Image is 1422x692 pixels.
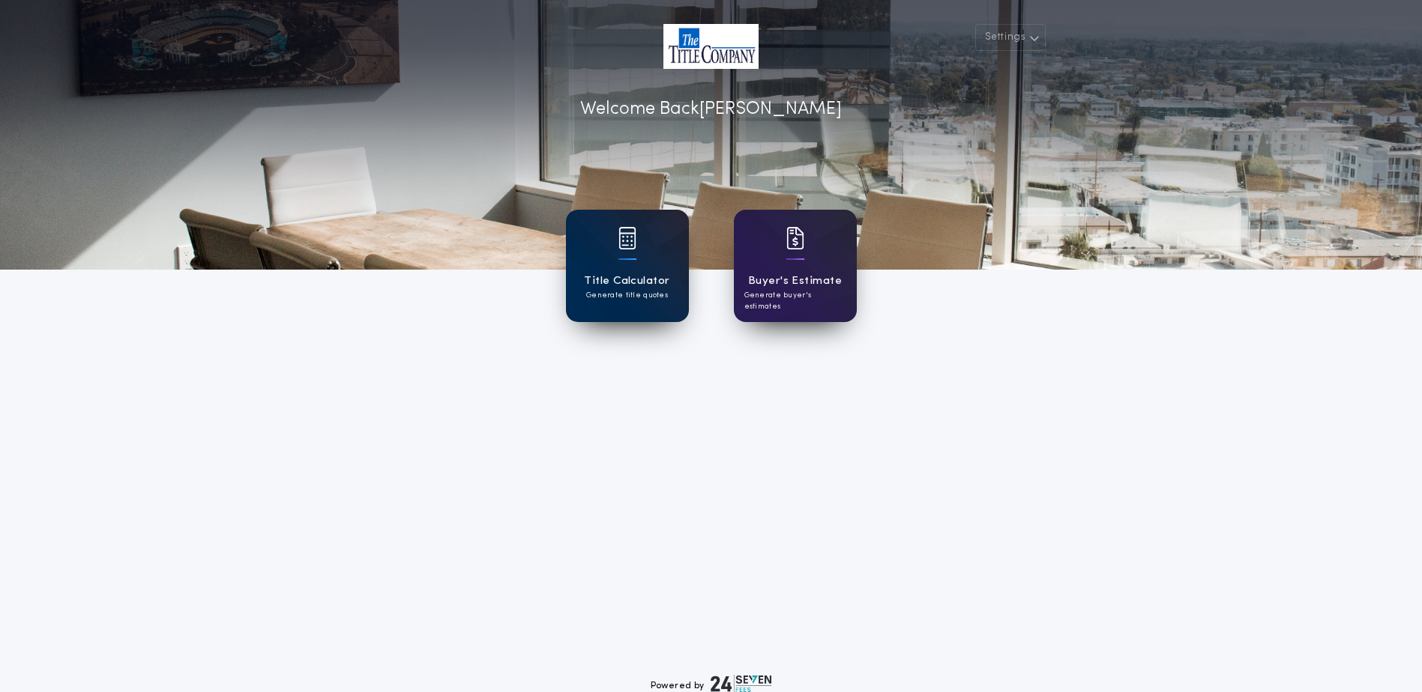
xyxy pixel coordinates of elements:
button: Settings [975,24,1046,51]
img: account-logo [663,24,759,69]
h1: Buyer's Estimate [748,273,842,290]
p: Welcome Back [PERSON_NAME] [580,96,842,123]
a: card iconBuyer's EstimateGenerate buyer's estimates [734,210,857,322]
img: card icon [618,227,636,249]
img: card icon [786,227,804,249]
h1: Title Calculator [584,273,669,290]
p: Generate buyer's estimates [744,290,846,312]
a: card iconTitle CalculatorGenerate title quotes [566,210,689,322]
p: Generate title quotes [586,290,668,301]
